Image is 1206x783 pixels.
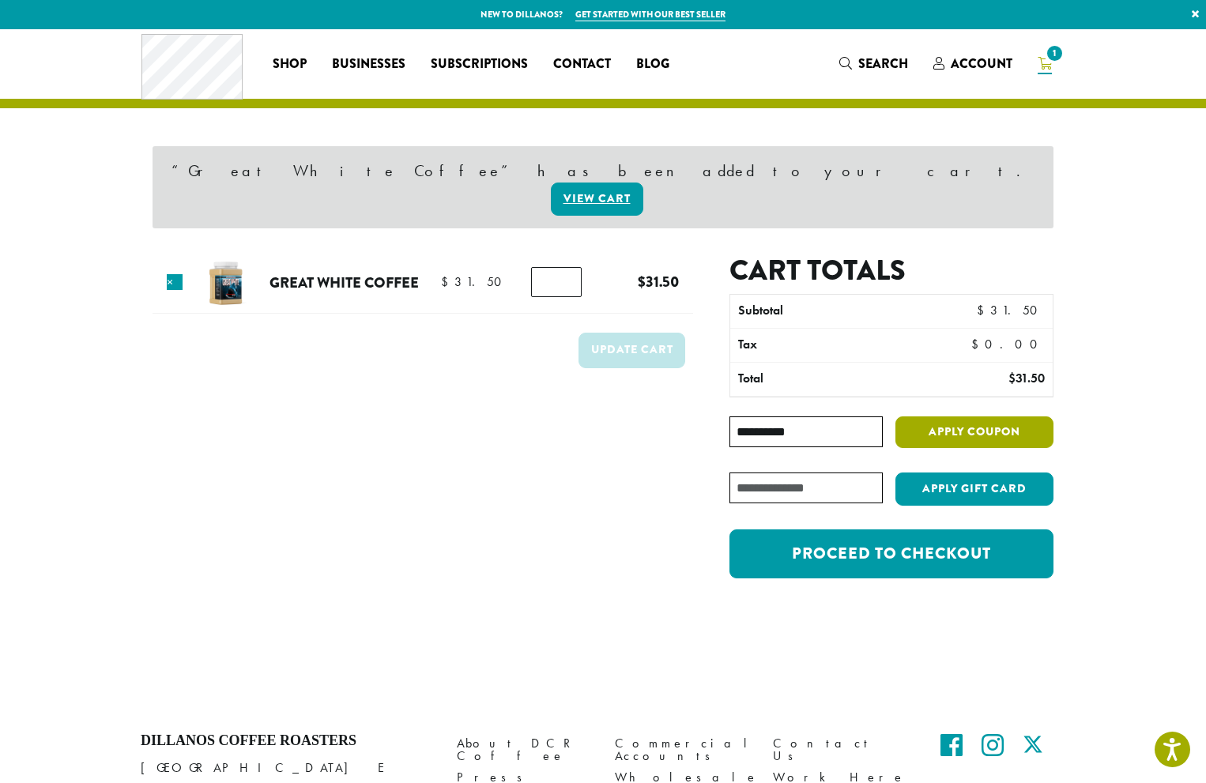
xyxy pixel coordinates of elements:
[441,273,509,290] bdi: 31.50
[951,55,1012,73] span: Account
[269,272,419,293] a: Great White Coffee
[431,55,528,74] span: Subscriptions
[153,146,1053,228] div: “Great White Coffee” has been added to your cart.
[977,302,1045,318] bdi: 31.50
[579,333,685,368] button: Update cart
[971,336,985,352] span: $
[441,273,454,290] span: $
[858,55,908,73] span: Search
[260,51,319,77] a: Shop
[773,732,907,766] a: Contact Us
[332,55,405,74] span: Businesses
[1044,43,1065,64] span: 1
[638,271,679,292] bdi: 31.50
[971,336,1045,352] bdi: 0.00
[457,732,591,766] a: About DCR Coffee
[200,258,251,309] img: Great White Coffee
[977,302,990,318] span: $
[895,472,1053,506] button: Apply Gift Card
[730,295,924,328] th: Subtotal
[273,55,307,74] span: Shop
[636,55,669,74] span: Blog
[1008,370,1016,386] span: $
[575,8,725,21] a: Get started with our best seller
[638,271,646,292] span: $
[167,274,183,290] a: Remove this item
[141,732,433,750] h4: Dillanos Coffee Roasters
[895,416,1053,449] button: Apply coupon
[729,529,1053,578] a: Proceed to checkout
[553,55,611,74] span: Contact
[1008,370,1045,386] bdi: 31.50
[615,732,749,766] a: Commercial Accounts
[551,183,643,216] a: View cart
[827,51,921,77] a: Search
[730,363,924,396] th: Total
[730,329,959,362] th: Tax
[531,267,582,297] input: Product quantity
[729,254,1053,288] h2: Cart totals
